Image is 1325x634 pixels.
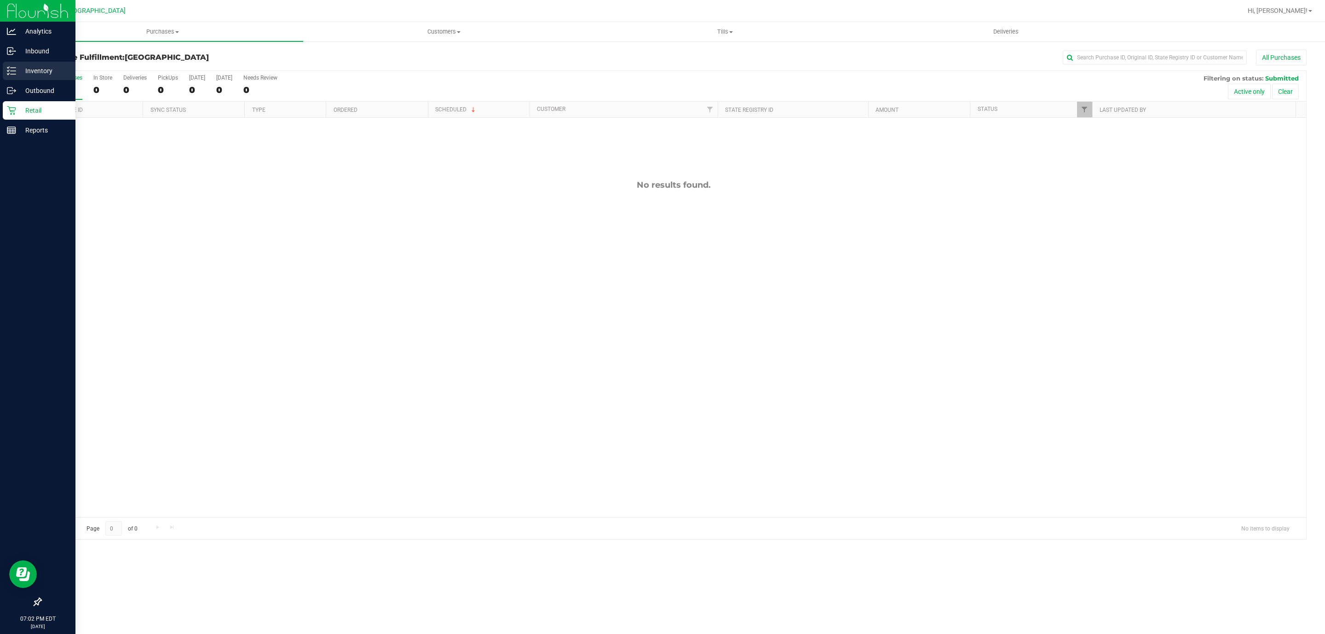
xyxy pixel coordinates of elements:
[22,22,303,41] a: Purchases
[865,22,1146,41] a: Deliveries
[41,180,1306,190] div: No results found.
[216,85,232,95] div: 0
[40,53,462,62] h3: Purchase Fulfillment:
[7,46,16,56] inline-svg: Inbound
[16,46,71,57] p: Inbound
[981,28,1031,36] span: Deliveries
[1272,84,1299,99] button: Clear
[16,125,71,136] p: Reports
[1248,7,1308,14] span: Hi, [PERSON_NAME]!
[16,105,71,116] p: Retail
[22,28,303,36] span: Purchases
[1228,84,1271,99] button: Active only
[585,28,865,36] span: Tills
[189,75,205,81] div: [DATE]
[93,75,112,81] div: In Store
[703,102,718,117] a: Filter
[243,75,277,81] div: Needs Review
[189,85,205,95] div: 0
[334,107,357,113] a: Ordered
[1204,75,1263,82] span: Filtering on status:
[7,86,16,95] inline-svg: Outbound
[123,85,147,95] div: 0
[876,107,899,113] a: Amount
[435,106,477,113] a: Scheduled
[79,521,145,536] span: Page of 0
[243,85,277,95] div: 0
[1256,50,1307,65] button: All Purchases
[16,65,71,76] p: Inventory
[4,623,71,630] p: [DATE]
[252,107,265,113] a: Type
[1063,51,1247,64] input: Search Purchase ID, Original ID, State Registry ID or Customer Name...
[125,53,209,62] span: [GEOGRAPHIC_DATA]
[978,106,997,112] a: Status
[4,615,71,623] p: 07:02 PM EDT
[1234,521,1297,535] span: No items to display
[7,126,16,135] inline-svg: Reports
[725,107,773,113] a: State Registry ID
[123,75,147,81] div: Deliveries
[1100,107,1146,113] a: Last Updated By
[216,75,232,81] div: [DATE]
[9,560,37,588] iframe: Resource center
[93,85,112,95] div: 0
[158,85,178,95] div: 0
[1077,102,1092,117] a: Filter
[150,107,186,113] a: Sync Status
[7,106,16,115] inline-svg: Retail
[7,27,16,36] inline-svg: Analytics
[537,106,565,112] a: Customer
[584,22,865,41] a: Tills
[303,22,584,41] a: Customers
[158,75,178,81] div: PickUps
[304,28,584,36] span: Customers
[16,85,71,96] p: Outbound
[63,7,126,15] span: [GEOGRAPHIC_DATA]
[7,66,16,75] inline-svg: Inventory
[1265,75,1299,82] span: Submitted
[16,26,71,37] p: Analytics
